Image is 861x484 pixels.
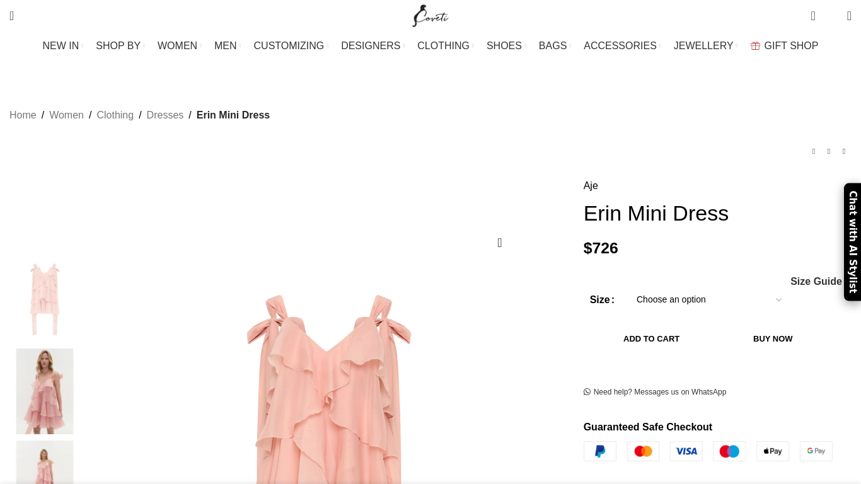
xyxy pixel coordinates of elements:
[584,422,713,432] strong: Guaranteed Safe Checkout
[96,33,145,59] a: SHOP BY
[341,40,400,52] span: DESIGNERS
[674,40,734,52] span: JEWELLERY
[6,256,83,342] img: Aje Pink Dresses
[590,326,714,352] button: Add to cart
[341,33,405,59] a: DESIGNERS
[584,33,661,59] a: ACCESSORIES
[158,33,202,59] a: WOMEN
[214,40,237,52] span: MEN
[3,33,858,59] div: Main navigation
[9,107,37,124] a: Home
[584,239,592,256] span: $
[790,277,842,287] a: Size Guide
[584,441,833,461] img: guaranteed-safe-checkout-bordered.j
[6,349,83,434] img: aje
[487,40,522,52] span: SHOES
[49,107,84,124] a: Women
[96,40,141,52] span: SHOP BY
[584,200,852,226] h1: Erin Mini Dress
[417,40,470,52] span: CLOTHING
[158,40,197,52] span: WOMEN
[254,40,325,52] span: CUSTOMIZING
[828,13,837,22] span: 0
[751,33,819,59] a: GIFT SHOP
[410,9,452,20] a: Site logo
[751,42,760,50] img: GiftBag
[9,107,270,124] nav: Breadcrumb
[487,33,526,59] a: SHOES
[584,239,618,256] bdi: 726
[43,40,79,52] span: NEW IN
[96,107,134,124] a: Clothing
[806,144,821,159] a: Previous product
[417,33,474,59] a: CLOTHING
[197,107,270,124] span: Erin Mini Dress
[584,178,598,194] a: Aje
[674,33,738,59] a: JEWELLERY
[539,33,571,59] a: BAGS
[539,40,567,52] span: BAGS
[584,40,657,52] span: ACCESSORIES
[43,33,84,59] a: NEW IN
[584,388,727,398] a: Need help? Messages us on WhatsApp
[147,107,184,124] a: Dresses
[214,33,241,59] a: MEN
[836,144,852,159] a: Next product
[804,3,821,28] a: 0
[254,33,329,59] a: CUSTOMIZING
[812,6,821,16] span: 0
[765,40,819,52] span: GIFT SHOP
[590,292,615,308] label: Size
[825,3,838,28] div: My Wishlist
[790,277,842,287] span: Size Guide
[720,326,826,352] button: Buy now
[3,3,20,28] a: Search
